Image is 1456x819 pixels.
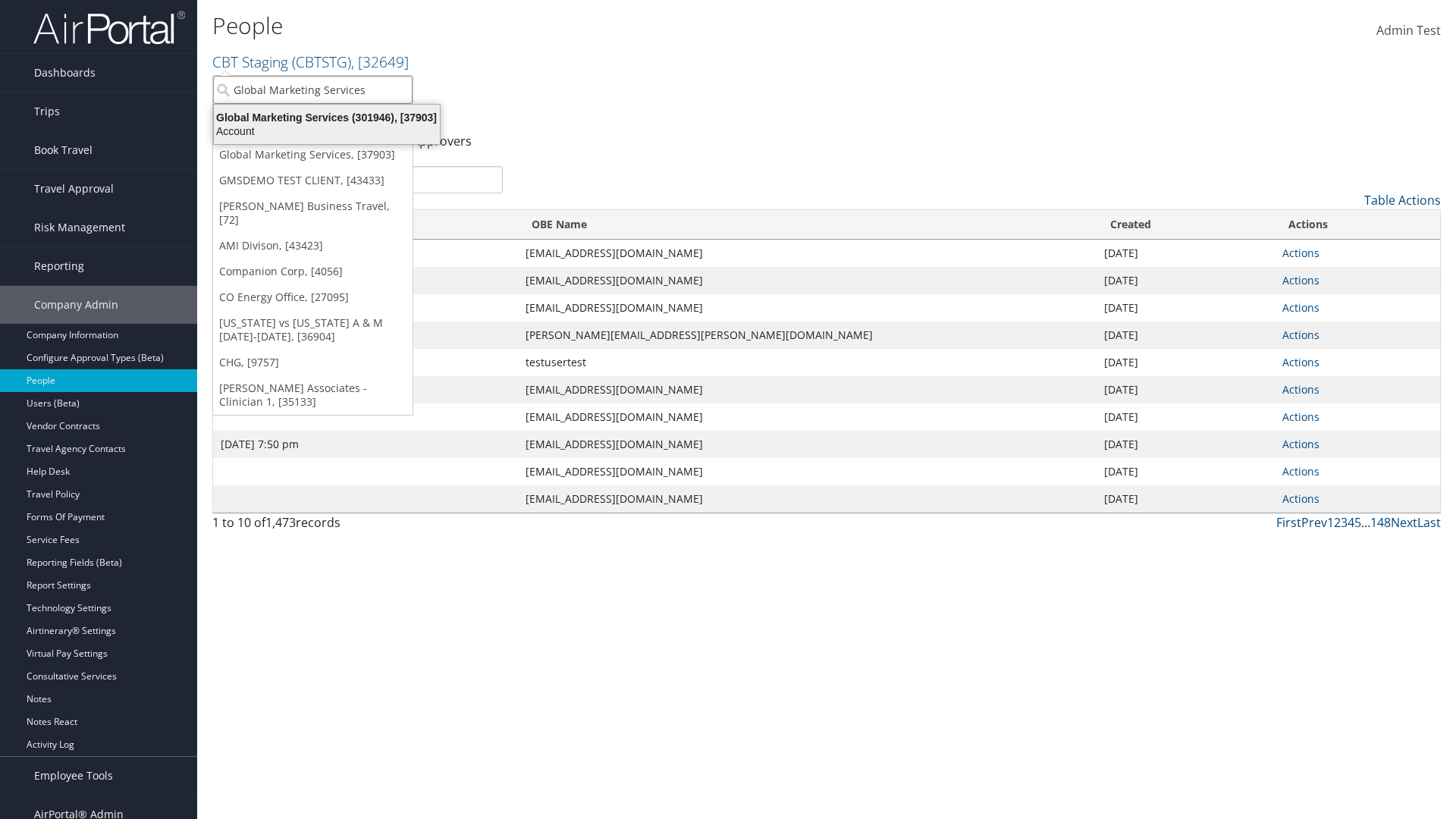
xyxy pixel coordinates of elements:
td: [DATE] [1097,431,1275,458]
a: CO Energy Office, [27095] [213,284,413,310]
a: Admin Test [1376,8,1441,55]
span: Dashboards [34,54,96,92]
span: Reporting [34,247,84,285]
a: Table Actions [1364,192,1441,209]
td: [EMAIL_ADDRESS][DOMAIN_NAME] [518,376,1097,403]
a: [PERSON_NAME] Associates - Clinician 1, [35133] [213,375,413,415]
a: [PERSON_NAME] Business Travel, [72] [213,193,413,233]
h1: People [212,10,1031,42]
td: [DATE] [1097,403,1275,431]
a: Actions [1282,328,1319,342]
a: Actions [1282,409,1319,424]
td: [EMAIL_ADDRESS][DOMAIN_NAME] [518,458,1097,485]
div: Account [205,124,449,138]
a: 3 [1341,514,1348,531]
span: 1,473 [265,514,296,531]
input: Search Accounts [213,76,413,104]
a: 4 [1348,514,1354,531]
a: Actions [1282,491,1319,506]
td: testusertest [518,349,1097,376]
a: CBT Staging [212,52,409,72]
a: Actions [1282,300,1319,315]
span: Admin Test [1376,22,1441,39]
span: … [1361,514,1370,531]
a: Approvers [412,133,472,149]
a: Actions [1282,464,1319,479]
a: 2 [1334,514,1341,531]
a: Global Marketing Services, [37903] [213,142,413,168]
a: 148 [1370,514,1391,531]
a: CHG, [9757] [213,350,413,375]
span: Risk Management [34,209,125,246]
a: First [1276,514,1301,531]
td: [DATE] 7:50 pm [213,431,518,458]
td: [DATE] [1097,349,1275,376]
th: Created: activate to sort column ascending [1097,210,1275,240]
a: [US_STATE] vs [US_STATE] A & M [DATE]-[DATE], [36904] [213,310,413,350]
a: Companion Corp, [4056] [213,259,413,284]
a: AMI Divison, [43423] [213,233,413,259]
td: [EMAIL_ADDRESS][DOMAIN_NAME] [518,267,1097,294]
div: 1 to 10 of records [212,513,503,539]
span: Book Travel [34,131,93,169]
a: Actions [1282,437,1319,451]
a: 1 [1327,514,1334,531]
a: Actions [1282,273,1319,287]
td: [DATE] [1097,458,1275,485]
span: Trips [34,93,60,130]
td: [PERSON_NAME][EMAIL_ADDRESS][PERSON_NAME][DOMAIN_NAME] [518,322,1097,349]
a: Prev [1301,514,1327,531]
a: Last [1417,514,1441,531]
a: 5 [1354,514,1361,531]
td: [DATE] [1097,294,1275,322]
td: [DATE] [1097,267,1275,294]
div: Global Marketing Services (301946), [37903] [205,111,449,124]
a: Actions [1282,246,1319,260]
th: OBE Name: activate to sort column ascending [518,210,1097,240]
td: [EMAIL_ADDRESS][DOMAIN_NAME] [518,294,1097,322]
td: [EMAIL_ADDRESS][DOMAIN_NAME] [518,485,1097,513]
a: Actions [1282,355,1319,369]
a: GMSDEMO TEST CLIENT, [43433] [213,168,413,193]
td: [DATE] [1097,240,1275,267]
td: [EMAIL_ADDRESS][DOMAIN_NAME] [518,431,1097,458]
td: [DATE] [1097,376,1275,403]
td: [DATE] [1097,485,1275,513]
span: Company Admin [34,286,118,324]
span: Travel Approval [34,170,114,208]
img: airportal-logo.png [33,10,185,45]
th: Actions [1275,210,1440,240]
td: [EMAIL_ADDRESS][DOMAIN_NAME] [518,403,1097,431]
a: Next [1391,514,1417,531]
td: [DATE] [1097,322,1275,349]
td: [EMAIL_ADDRESS][DOMAIN_NAME] [518,240,1097,267]
span: Employee Tools [34,757,113,795]
a: Actions [1282,382,1319,397]
span: ( CBTSTG ) [292,52,351,72]
span: , [ 32649 ] [351,52,409,72]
